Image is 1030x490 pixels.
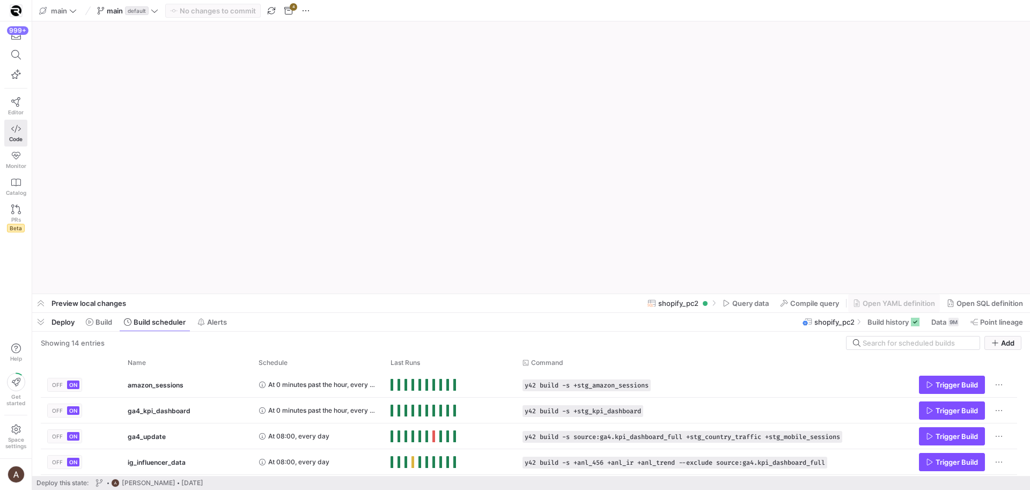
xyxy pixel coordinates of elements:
[95,318,112,326] span: Build
[980,318,1023,326] span: Point lineage
[128,372,183,398] span: amazon_sessions
[69,433,77,440] span: ON
[81,313,117,331] button: Build
[919,427,985,445] button: Trigger Build
[36,4,79,18] button: main
[9,355,23,362] span: Help
[776,294,844,312] button: Compile query
[4,173,27,200] a: Catalog
[93,476,206,490] button: https://lh3.googleusercontent.com/a/AEdFTp4_8LqxRyxVUtC19lo4LS2NU-n5oC7apraV2tR5=s96-c[PERSON_NAM...
[867,318,909,326] span: Build history
[11,5,21,16] img: https://storage.googleapis.com/y42-prod-data-exchange/images/9vP1ZiGb3SDtS36M2oSqLE2NxN9MAbKgqIYc...
[8,466,25,483] img: https://lh3.googleusercontent.com/a/AEdFTp4_8LqxRyxVUtC19lo4LS2NU-n5oC7apraV2tR5=s96-c
[957,299,1023,308] span: Open SQL definition
[51,299,126,308] span: Preview local changes
[1001,339,1014,347] span: Add
[4,26,27,45] button: 999+
[107,6,123,15] span: main
[4,93,27,120] a: Editor
[4,200,27,237] a: PRsBeta
[69,459,77,465] span: ON
[6,163,26,169] span: Monitor
[718,294,774,312] button: Query data
[5,436,26,449] span: Space settings
[41,339,105,347] div: Showing 14 entries
[936,458,978,466] span: Trigger Build
[4,463,27,486] button: https://lh3.googleusercontent.com/a/AEdFTp4_8LqxRyxVUtC19lo4LS2NU-n5oC7apraV2tR5=s96-c
[931,318,946,326] span: Data
[919,376,985,394] button: Trigger Build
[122,479,175,487] span: [PERSON_NAME]
[128,424,166,449] span: ga4_update
[4,120,27,147] a: Code
[128,359,146,367] span: Name
[919,453,985,471] button: Trigger Build
[51,318,75,326] span: Deploy
[52,459,63,465] span: OFF
[69,407,77,414] span: ON
[814,318,855,326] span: shopify_pc2
[268,398,378,423] span: At 0 minutes past the hour, every 3 hours, every day
[926,313,963,331] button: Data9M
[181,479,203,487] span: [DATE]
[525,459,825,466] span: y42 build -s +anl_456 +anl_ir +anl_trend --exclude source:ga4.kpi_dashboard_full
[4,147,27,173] a: Monitor
[69,382,77,388] span: ON
[4,2,27,20] a: https://storage.googleapis.com/y42-prod-data-exchange/images/9vP1ZiGb3SDtS36M2oSqLE2NxN9MAbKgqIYc...
[790,299,839,308] span: Compile query
[51,6,67,15] span: main
[919,401,985,420] button: Trigger Build
[4,420,27,454] a: Spacesettings
[36,479,89,487] span: Deploy this state:
[525,407,641,415] span: y42 build -s +stg_kpi_dashboard
[268,372,378,397] span: At 0 minutes past the hour, every 2 hours, every day
[4,339,27,367] button: Help
[128,450,186,475] span: ig_influencer_data
[9,136,23,142] span: Code
[268,449,329,474] span: At 08:00, every day
[259,359,288,367] span: Schedule
[8,109,24,115] span: Editor
[6,189,26,196] span: Catalog
[658,299,698,308] span: shopify_pc2
[94,4,161,18] button: maindefault
[863,339,973,347] input: Search for scheduled builds
[525,433,840,441] span: y42 build -s source:ga4.kpi_dashboard_full +stg_country_traffic +stg_mobile_sessions
[966,313,1028,331] button: Point lineage
[207,318,227,326] span: Alerts
[128,398,190,423] span: ga4_kpi_dashboard
[531,359,563,367] span: Command
[268,423,329,449] span: At 08:00, every day
[52,382,63,388] span: OFF
[984,336,1021,350] button: Add
[41,423,1017,449] div: Press SPACE to select this row.
[7,224,25,232] span: Beta
[6,393,25,406] span: Get started
[863,313,924,331] button: Build history
[125,6,149,15] span: default
[942,294,1028,312] button: Open SQL definition
[936,406,978,415] span: Trigger Build
[936,381,978,389] span: Trigger Build
[119,313,190,331] button: Build scheduler
[52,407,63,414] span: OFF
[391,359,420,367] span: Last Runs
[936,432,978,441] span: Trigger Build
[41,398,1017,423] div: Press SPACE to select this row.
[11,216,21,223] span: PRs
[41,449,1017,475] div: Press SPACE to select this row.
[7,26,28,35] div: 999+
[193,313,232,331] button: Alerts
[732,299,769,308] span: Query data
[134,318,186,326] span: Build scheduler
[41,372,1017,398] div: Press SPACE to select this row.
[52,433,63,440] span: OFF
[525,382,649,389] span: y42 build -s +stg_amazon_sessions
[948,318,959,326] div: 9M
[4,369,27,411] button: Getstarted
[111,479,120,487] img: https://lh3.googleusercontent.com/a/AEdFTp4_8LqxRyxVUtC19lo4LS2NU-n5oC7apraV2tR5=s96-c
